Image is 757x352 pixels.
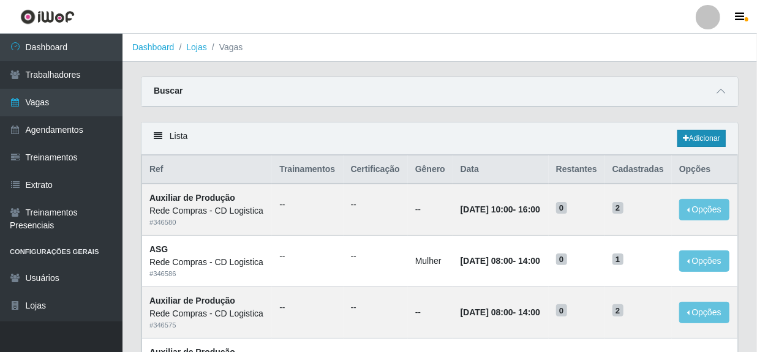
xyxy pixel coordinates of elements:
[408,286,453,338] td: --
[132,42,175,52] a: Dashboard
[351,301,401,314] ul: --
[556,202,567,214] span: 0
[549,155,605,184] th: Restantes
[149,217,265,228] div: # 346580
[272,155,343,184] th: Trainamentos
[351,250,401,263] ul: --
[279,198,336,211] ul: --
[679,302,729,323] button: Opções
[141,122,738,155] div: Lista
[612,202,623,214] span: 2
[612,304,623,316] span: 2
[408,184,453,235] td: --
[149,307,265,320] div: Rede Compras - CD Logistica
[518,256,540,266] time: 14:00
[149,296,235,305] strong: Auxiliar de Produção
[351,198,401,211] ul: --
[461,307,540,317] strong: -
[122,34,757,62] nav: breadcrumb
[149,193,235,203] strong: Auxiliar de Produção
[149,256,265,269] div: Rede Compras - CD Logistica
[556,304,567,316] span: 0
[149,320,265,331] div: # 346575
[677,130,726,147] a: Adicionar
[518,307,540,317] time: 14:00
[149,244,168,254] strong: ASG
[408,236,453,287] td: Mulher
[154,86,183,95] strong: Buscar
[672,155,738,184] th: Opções
[612,253,623,266] span: 1
[207,41,243,54] li: Vagas
[461,307,513,317] time: [DATE] 08:00
[186,42,206,52] a: Lojas
[453,155,549,184] th: Data
[279,250,336,263] ul: --
[461,256,513,266] time: [DATE] 08:00
[605,155,672,184] th: Cadastradas
[142,155,273,184] th: Ref
[461,204,513,214] time: [DATE] 10:00
[20,9,75,24] img: CoreUI Logo
[408,155,453,184] th: Gênero
[556,253,567,266] span: 0
[518,204,540,214] time: 16:00
[679,199,729,220] button: Opções
[149,269,265,279] div: # 346586
[149,204,265,217] div: Rede Compras - CD Logistica
[461,256,540,266] strong: -
[279,301,336,314] ul: --
[461,204,540,214] strong: -
[344,155,408,184] th: Certificação
[679,250,729,272] button: Opções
